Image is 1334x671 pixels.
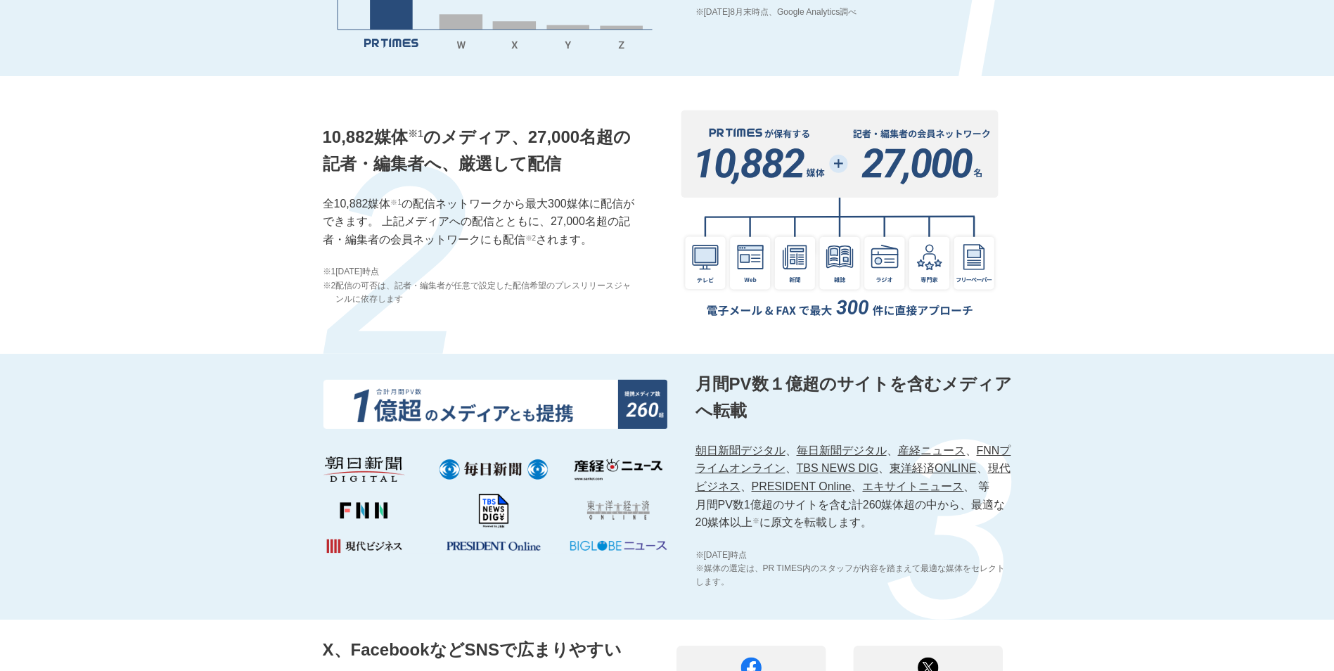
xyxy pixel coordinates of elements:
[525,234,537,242] span: ※2
[695,549,1012,562] span: ※[DATE]時点
[695,462,1011,492] a: 現代ビジネス
[797,445,887,456] a: 毎日新聞デジタル
[752,517,759,525] span: ※
[323,124,639,178] p: 10,882媒体 のメディア、27,000名超の記者・編集者へ、厳選して配信
[335,279,639,306] span: 配信の可否は、記者・編集者が任意で設定した配信希望のプレスリリースジャンルに依存します
[887,439,1012,620] img: 3
[862,480,963,492] a: エキサイトニュース
[323,637,639,663] p: X、FacebookなどSNSで広まりやすい
[797,462,878,474] a: TBS NEWS DIG
[323,195,639,249] p: 全10,882媒体 の配信ネットワークから最大300媒体に配信ができます。 上記メディアへの配信とともに、27,000名超の記者・編集者の会員ネットワークにも配信 されます。
[752,480,852,492] a: PRESIDENT Online
[695,6,1012,19] span: ※[DATE]8月末時点、Google Analytics調べ
[323,279,336,306] span: ※2
[695,562,1012,589] span: ※媒体の選定は、PR TIMES内のスタッフが内容を踏まえて最適な媒体をセレクトします。
[323,265,336,279] span: ※1
[695,445,785,456] a: 朝日新聞デジタル
[335,265,379,279] span: [DATE]時点
[408,128,423,139] span: ※1
[695,371,1012,425] p: 月間PV数１億超のサイトを含むメディアへ転載
[667,93,1012,337] img: 10,882媒体※1のメディア、27,000名超の記者・編集者へ、厳選して配信
[695,442,1012,532] p: 、 、 、 、 、 、 、 、 、 等 月間PV数1億超のサイトを含む計260媒体超の中から、最適な20媒体以上 に原文を転載します。
[323,379,667,554] img: 合計月間PV数 1億超のメディアとも提携
[390,198,402,206] span: ※1
[890,462,977,474] a: 東洋経済ONLINE
[898,445,966,456] a: 産経ニュース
